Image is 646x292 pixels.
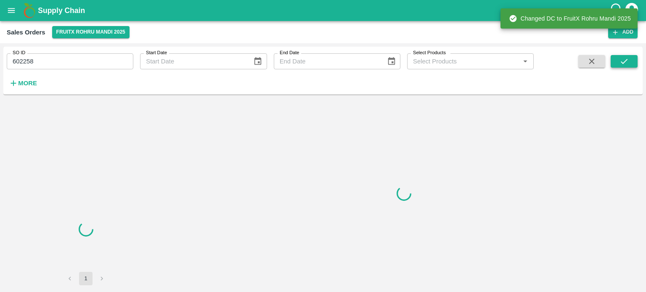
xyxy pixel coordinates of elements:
[62,272,110,285] nav: pagination navigation
[7,76,39,90] button: More
[608,26,638,38] button: Add
[140,53,246,69] input: Start Date
[609,3,624,18] div: customer-support
[509,11,631,26] div: Changed DC to FruitX Rohru Mandi 2025
[520,56,531,67] button: Open
[410,56,517,67] input: Select Products
[21,2,38,19] img: logo
[7,27,45,38] div: Sales Orders
[79,272,93,285] button: page 1
[146,50,167,56] label: Start Date
[52,26,130,38] button: Select DC
[2,1,21,20] button: open drawer
[280,50,299,56] label: End Date
[250,53,266,69] button: Choose date
[7,53,133,69] input: Enter SO ID
[384,53,400,69] button: Choose date
[18,80,37,87] strong: More
[13,50,25,56] label: SO ID
[624,2,639,19] div: account of current user
[274,53,380,69] input: End Date
[38,6,85,15] b: Supply Chain
[38,5,609,16] a: Supply Chain
[413,50,446,56] label: Select Products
